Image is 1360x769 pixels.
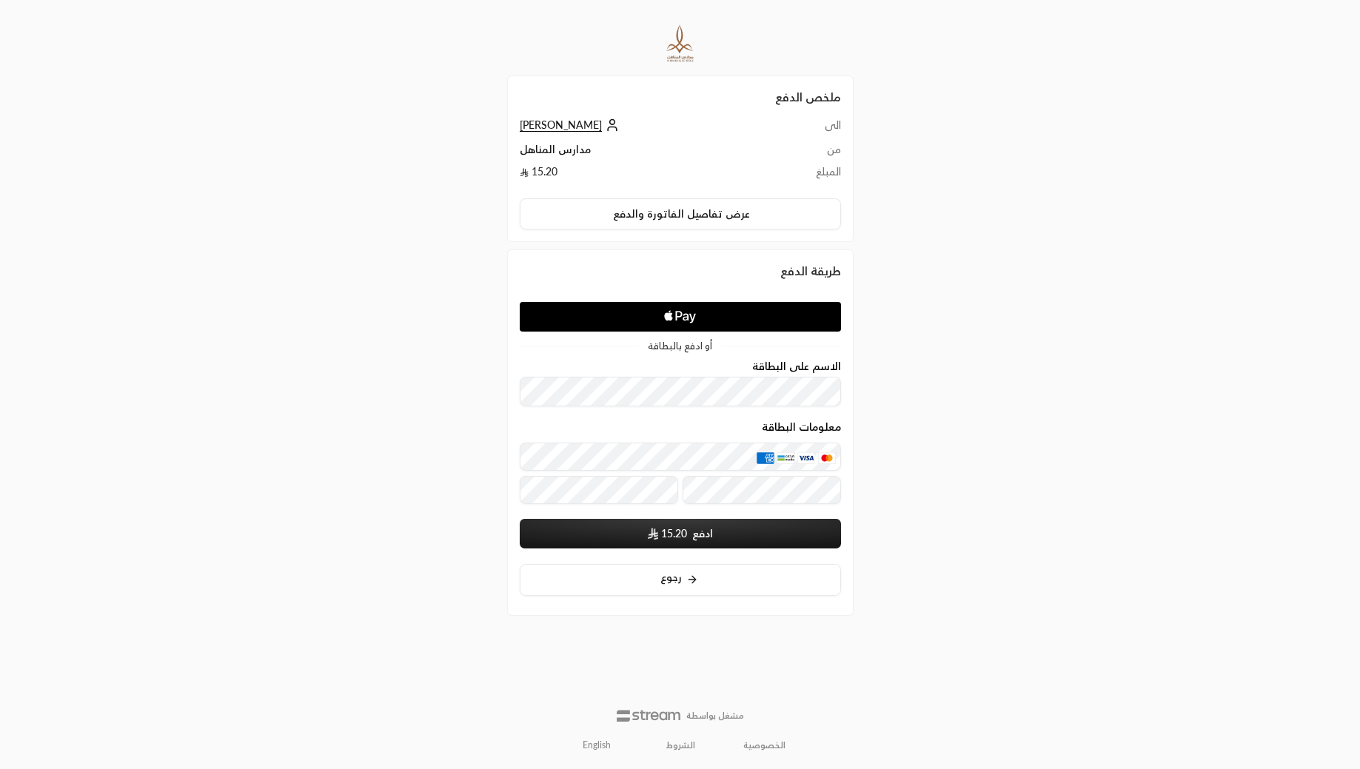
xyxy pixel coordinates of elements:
[777,451,794,463] img: MADA
[818,451,836,463] img: MasterCard
[666,739,695,751] a: الشروط
[520,443,841,471] input: بطاقة ائتمانية
[683,476,841,504] input: رمز التحقق CVC
[777,118,840,142] td: الى
[797,451,815,463] img: Visa
[752,360,841,372] label: الاسم على البطاقة
[520,164,778,187] td: 15.20
[757,451,774,463] img: AMEX
[520,142,778,164] td: مدارس المناهل
[520,360,841,407] div: الاسم على البطاقة
[661,526,687,541] span: 15.20
[520,421,841,509] div: معلومات البطاقة
[743,739,785,751] a: الخصوصية
[762,421,841,433] legend: معلومات البطاقة
[520,262,841,280] div: طريقة الدفع
[520,198,841,229] button: عرض تفاصيل الفاتورة والدفع
[575,733,619,757] a: English
[663,24,697,64] img: Company Logo
[777,142,840,164] td: من
[660,571,682,583] span: رجوع
[648,341,712,351] span: أو ادفع بالبطاقة
[520,88,841,106] h2: ملخص الدفع
[777,164,840,187] td: المبلغ
[520,118,602,132] span: [PERSON_NAME]
[648,528,658,540] img: SAR
[520,476,678,504] input: تاريخ الانتهاء
[686,710,744,722] p: مشغل بواسطة
[520,519,841,548] button: ادفع SAR15.20
[520,118,623,131] a: [PERSON_NAME]
[520,564,841,596] button: رجوع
